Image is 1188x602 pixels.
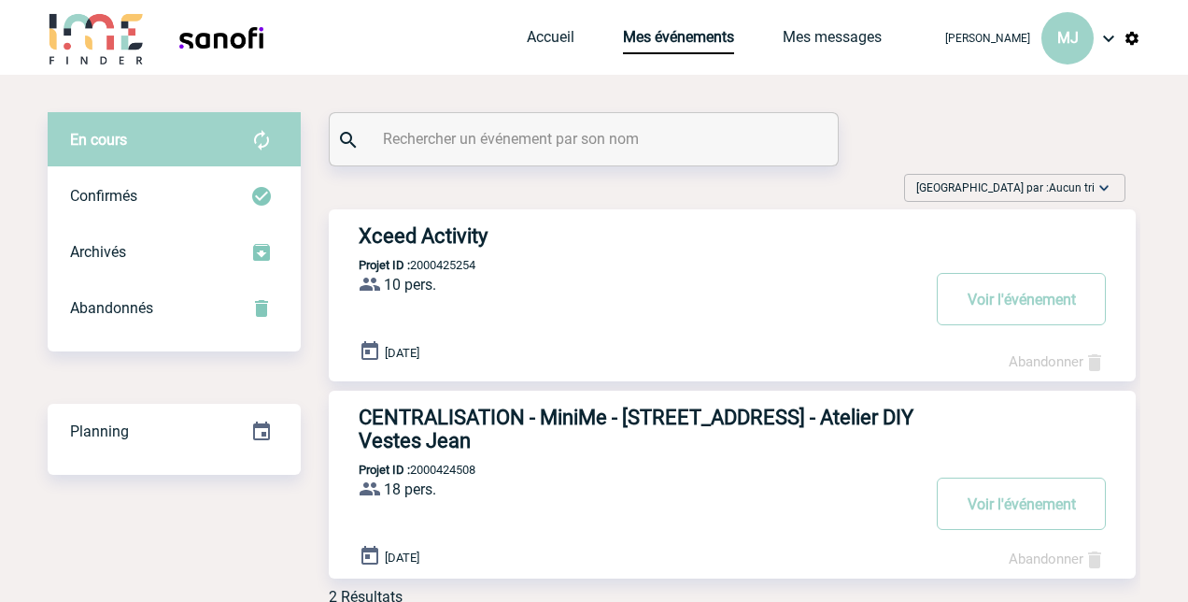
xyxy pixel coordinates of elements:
a: Mes événements [623,28,734,54]
img: baseline_expand_more_white_24dp-b.png [1095,179,1113,197]
img: IME-Finder [48,11,145,64]
a: Xceed Activity [329,224,1136,248]
button: Voir l'événement [937,478,1106,530]
button: Voir l'événement [937,273,1106,325]
div: Retrouvez ici tous vos évènements avant confirmation [48,112,301,168]
a: CENTRALISATION - MiniMe - [STREET_ADDRESS] - Atelier DIY Vestes Jean [329,406,1136,452]
span: 10 pers. [384,276,436,294]
p: 2000425254 [329,258,475,272]
span: [GEOGRAPHIC_DATA] par : [916,179,1095,197]
h3: Xceed Activity [359,224,919,248]
span: [PERSON_NAME] [945,32,1030,45]
b: Projet ID : [359,258,410,272]
p: 2000424508 [329,463,475,477]
span: Planning [70,423,129,440]
a: Abandonner [1009,353,1106,370]
a: Mes messages [783,28,882,54]
a: Planning [48,403,301,458]
span: [DATE] [385,551,419,565]
span: Aucun tri [1049,181,1095,194]
span: Abandonnés [70,299,153,317]
b: Projet ID : [359,463,410,477]
span: En cours [70,131,127,149]
span: MJ [1057,29,1079,47]
span: Confirmés [70,187,137,205]
span: 18 pers. [384,480,436,498]
span: [DATE] [385,346,419,360]
div: Retrouvez ici tous les événements que vous avez décidé d'archiver [48,224,301,280]
h3: CENTRALISATION - MiniMe - [STREET_ADDRESS] - Atelier DIY Vestes Jean [359,406,919,452]
a: Abandonner [1009,551,1106,567]
a: Accueil [527,28,574,54]
input: Rechercher un événement par son nom [378,125,794,152]
span: Archivés [70,243,126,261]
div: Retrouvez ici tous vos événements organisés par date et état d'avancement [48,404,301,460]
div: Retrouvez ici tous vos événements annulés [48,280,301,337]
